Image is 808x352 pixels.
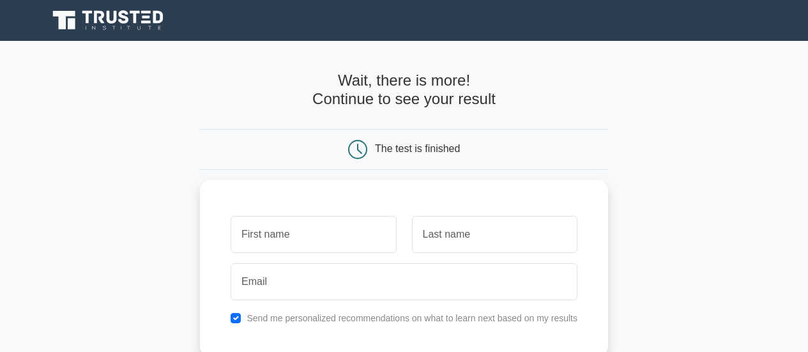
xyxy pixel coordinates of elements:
[200,72,608,109] h4: Wait, there is more! Continue to see your result
[231,263,577,300] input: Email
[375,143,460,154] div: The test is finished
[247,313,577,323] label: Send me personalized recommendations on what to learn next based on my results
[231,216,396,253] input: First name
[412,216,577,253] input: Last name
